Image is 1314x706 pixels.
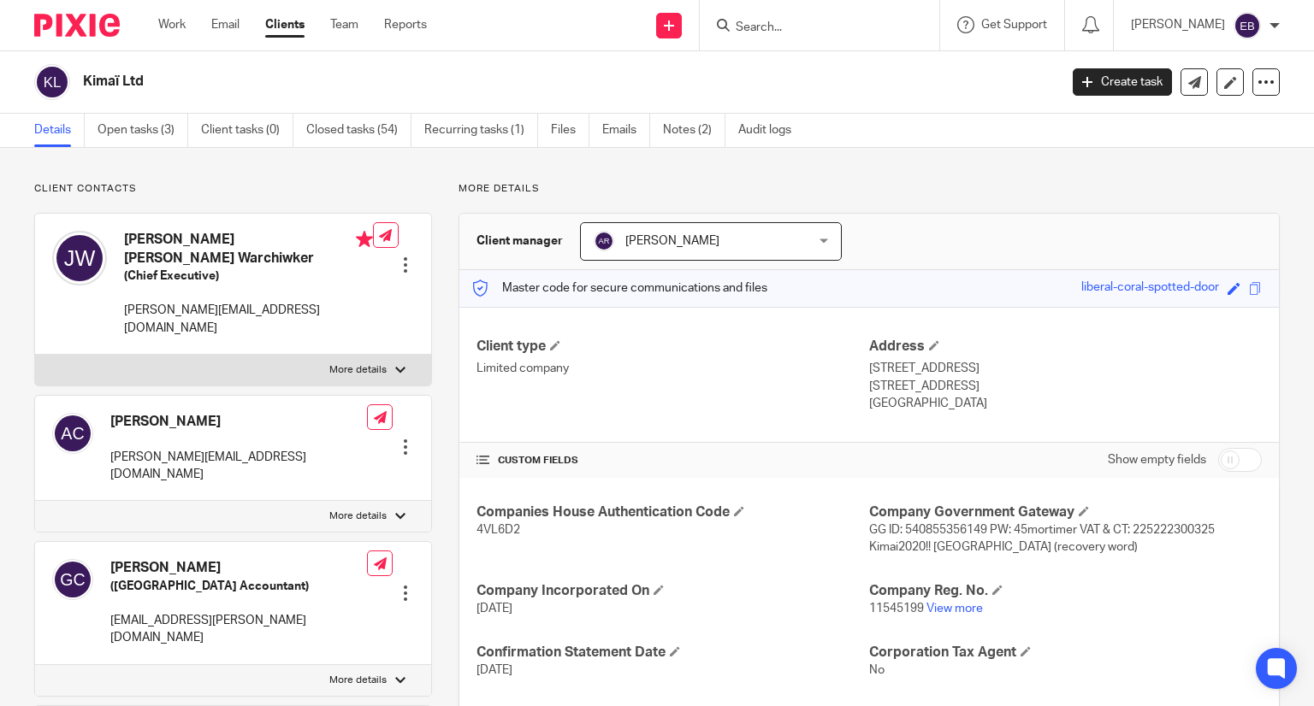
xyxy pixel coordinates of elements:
p: More details [459,182,1280,196]
img: svg%3E [594,231,614,251]
a: Audit logs [738,114,804,147]
div: liberal-coral-spotted-door [1081,279,1219,298]
p: More details [329,509,387,523]
p: [PERSON_NAME] [1131,16,1225,33]
h4: [PERSON_NAME] [110,559,367,577]
span: 4VL6D2 [476,524,520,536]
a: Files [551,114,589,147]
a: Notes (2) [663,114,725,147]
a: View more [926,603,983,615]
p: [PERSON_NAME][EMAIL_ADDRESS][DOMAIN_NAME] [124,302,373,337]
h4: Address [869,338,1262,356]
h4: Confirmation Statement Date [476,644,869,662]
a: Email [211,16,240,33]
p: Master code for secure communications and files [472,279,767,297]
a: Clients [265,16,305,33]
h4: Companies House Authentication Code [476,503,869,521]
input: Search [734,21,888,36]
h4: Company Government Gateway [869,503,1262,521]
img: svg%3E [34,64,70,100]
label: Show empty fields [1108,451,1206,468]
a: Client tasks (0) [201,114,293,147]
h4: [PERSON_NAME] [110,413,367,431]
h5: ([GEOGRAPHIC_DATA] Accountant) [110,578,367,595]
a: Work [158,16,186,33]
a: Reports [384,16,427,33]
p: [STREET_ADDRESS] [869,360,1262,377]
h4: Corporation Tax Agent [869,644,1262,662]
p: [STREET_ADDRESS] [869,378,1262,395]
a: Emails [602,114,650,147]
img: svg%3E [1234,12,1261,39]
h4: Company Reg. No. [869,582,1262,600]
a: Recurring tasks (1) [424,114,538,147]
h4: Company Incorporated On [476,582,869,600]
p: Client contacts [34,182,432,196]
h4: [PERSON_NAME] [PERSON_NAME] Warchiwker [124,231,373,268]
h5: (Chief Executive) [124,268,373,285]
h3: Client manager [476,232,563,250]
p: [EMAIL_ADDRESS][PERSON_NAME][DOMAIN_NAME] [110,612,367,647]
p: More details [329,674,387,687]
p: [PERSON_NAME][EMAIL_ADDRESS][DOMAIN_NAME] [110,449,367,484]
h4: CUSTOM FIELDS [476,454,869,468]
span: [DATE] [476,664,512,676]
a: Open tasks (3) [98,114,188,147]
h2: Kimaï Ltd [83,73,855,91]
span: GG ID: 540855356149 PW: 45mortimer VAT & CT: 225222300325 Kimai2020!! [GEOGRAPHIC_DATA] (recovery... [869,524,1215,553]
i: Primary [356,231,373,248]
img: svg%3E [52,559,93,600]
h4: Client type [476,338,869,356]
span: Get Support [981,19,1047,31]
span: [DATE] [476,603,512,615]
a: Closed tasks (54) [306,114,411,147]
span: 11545199 [869,603,924,615]
span: No [869,664,885,676]
p: [GEOGRAPHIC_DATA] [869,395,1262,412]
p: More details [329,363,387,377]
a: Details [34,114,85,147]
a: Create task [1073,68,1172,96]
span: [PERSON_NAME] [625,235,719,247]
img: Pixie [34,14,120,37]
p: Limited company [476,360,869,377]
img: svg%3E [52,413,93,454]
a: Team [330,16,358,33]
img: svg%3E [52,231,107,285]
